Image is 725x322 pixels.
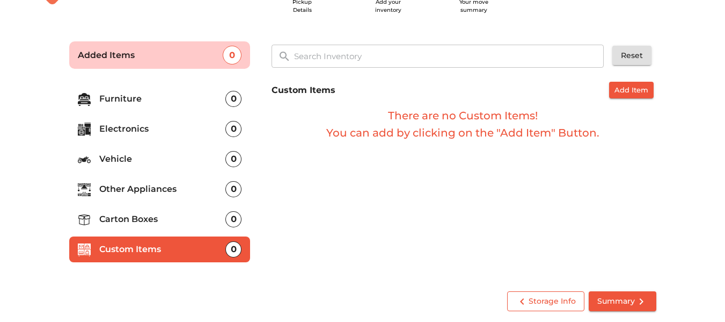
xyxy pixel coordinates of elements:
[99,123,226,135] p: Electronics
[272,83,335,98] h6: Custom Items
[223,46,241,65] div: 0
[609,82,654,98] button: Add Item
[225,181,241,197] div: 0
[272,107,654,141] h6: There are no Custom Items! You can add by clicking on the "Add Item" Button.
[78,49,223,62] p: Added Items
[597,295,648,308] span: Summary
[225,241,241,257] div: 0
[225,91,241,107] div: 0
[99,213,226,226] p: Carton Boxes
[225,211,241,227] div: 0
[99,153,226,166] p: Vehicle
[99,92,226,105] p: Furniture
[507,291,584,311] button: Storage Info
[99,243,226,256] p: Custom Items
[612,46,651,66] button: Reset
[225,151,241,167] div: 0
[516,295,576,308] span: Storage Info
[225,121,241,137] div: 0
[614,84,648,96] span: Add Item
[99,183,226,196] p: Other Appliances
[621,49,643,62] span: Reset
[589,291,656,311] button: Summary
[288,45,611,68] input: Search Inventory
